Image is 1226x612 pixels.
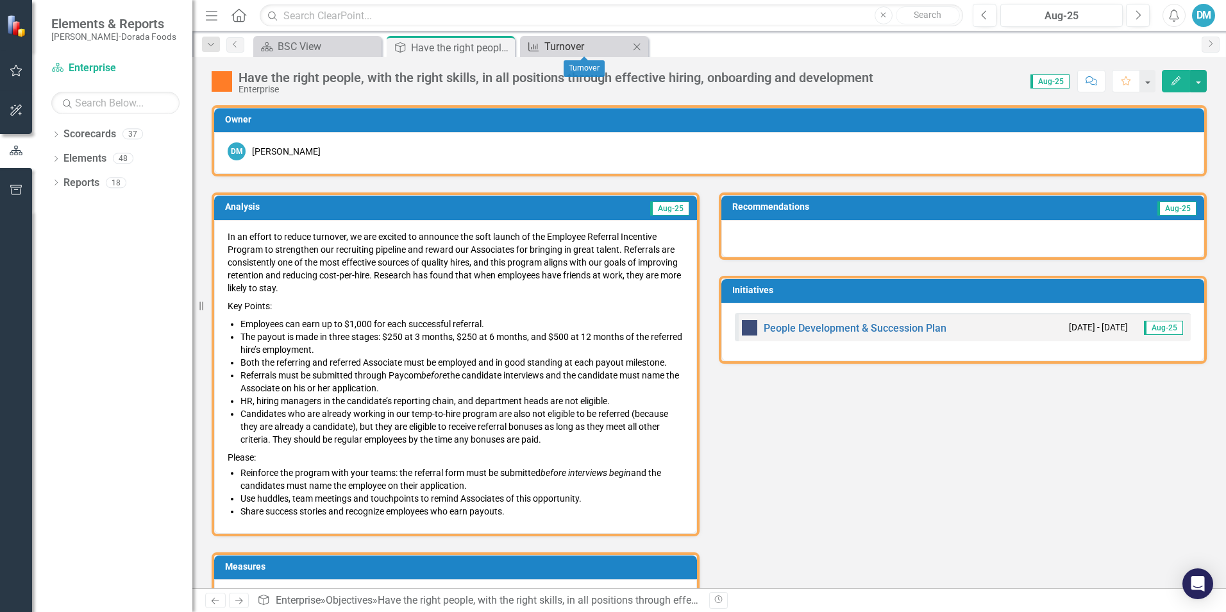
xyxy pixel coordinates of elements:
div: Turnover [544,38,629,55]
button: Search [896,6,960,24]
a: Enterprise [51,61,180,76]
h3: Initiatives [732,285,1198,295]
a: Objectives [326,594,373,606]
p: Please: [228,448,684,464]
a: People Development & Succession Plan [764,322,946,334]
div: 48 [113,153,133,164]
a: Enterprise [276,594,321,606]
h3: Measures [225,562,691,572]
h3: Recommendations [732,202,1037,212]
a: Reports [63,176,99,191]
div: Turnover [564,60,605,77]
div: BSC View [278,38,378,55]
div: » » [257,593,700,608]
li: The payout is made in three stages: $250 at 3 months, $250 at 6 months, and $500 at 12 months of ... [240,330,684,356]
div: 18 [106,177,126,188]
a: BSC View [256,38,378,55]
div: Aug-25 [1005,8,1118,24]
input: Search ClearPoint... [260,4,963,27]
span: Aug-25 [650,201,689,216]
div: [PERSON_NAME] [252,145,321,158]
h3: Analysis [225,202,440,212]
li: HR, hiring managers in the candidate’s reporting chain, and department heads are not eligible. [240,395,684,407]
a: Elements [63,151,106,166]
div: DM [228,142,246,160]
li: Use huddles, team meetings and touchpoints to remind Associates of this opportunity. [240,492,684,505]
div: 37 [122,129,143,140]
li: Share success stories and recognize employees who earn payouts. [240,505,684,518]
li: Candidates who are already working in our temp-to-hire program are also not eligible to be referr... [240,407,684,446]
a: Scorecards [63,127,116,142]
a: Turnover [523,38,629,55]
div: Have the right people, with the right skills, in all positions through effective hiring, onboardi... [411,40,512,56]
div: Open Intercom Messenger [1182,568,1213,599]
img: ClearPoint Strategy [6,15,29,37]
span: Elements & Reports [51,16,176,31]
li: Employees can earn up to $1,000 for each successful referral. [240,318,684,330]
p: In an effort to reduce turnover, we are excited to announce the soft launch of the Employee Refer... [228,230,684,297]
h3: Owner [225,115,1198,124]
img: No Information [742,320,757,336]
div: Have the right people, with the right skills, in all positions through effective hiring, onboardi... [378,594,878,606]
span: Aug-25 [1030,74,1070,89]
div: Enterprise [239,85,873,94]
em: before [421,370,447,380]
li: Referrals must be submitted through Paycom the candidate interviews and the candidate must name t... [240,369,684,395]
button: DM [1192,4,1215,27]
div: Have the right people, with the right skills, in all positions through effective hiring, onboardi... [239,71,873,85]
small: [DATE] - [DATE] [1069,321,1128,334]
small: [PERSON_NAME]-Dorada Foods [51,31,176,42]
p: Key Points: [228,297,684,315]
button: Aug-25 [1000,4,1123,27]
li: Both the referring and referred Associate must be employed and in good standing at each payout mi... [240,356,684,369]
span: Aug-25 [1157,201,1197,216]
em: before interviews begin [541,468,631,478]
img: Warning [212,71,232,92]
li: Reinforce the program with your teams: the referral form must be submitted and the candidates mus... [240,466,684,492]
span: Search [914,10,941,20]
input: Search Below... [51,92,180,114]
span: Aug-25 [1144,321,1183,335]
